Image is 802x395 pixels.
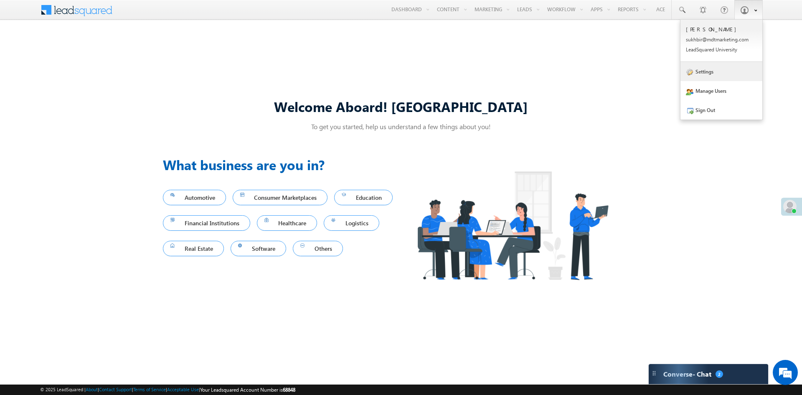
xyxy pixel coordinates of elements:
p: To get you started, help us understand a few things about you! [163,122,639,131]
span: Others [300,243,335,254]
span: Automotive [170,192,218,203]
p: sukhb ir@md tmark eting .com [686,36,757,43]
span: Healthcare [264,217,310,229]
a: Settings [680,62,762,81]
span: Logistics [331,217,372,229]
span: © 2025 LeadSquared | | | | | [40,386,295,394]
a: Acceptable Use [167,387,199,392]
img: carter-drag [651,370,657,377]
p: [PERSON_NAME] [686,25,757,33]
a: [PERSON_NAME] sukhbir@mdtmarketing.com LeadSquared University [680,20,762,62]
a: Sign Out [680,100,762,120]
span: Education [342,192,385,203]
a: Contact Support [99,387,132,392]
span: Your Leadsquared Account Number is [200,387,295,393]
a: Terms of Service [133,387,166,392]
div: Welcome Aboard! [GEOGRAPHIC_DATA] [163,97,639,115]
h3: What business are you in? [163,155,401,175]
a: About [86,387,98,392]
span: Financial Institutions [170,217,243,229]
span: Real Estate [170,243,216,254]
img: Industry.png [401,155,624,296]
a: Manage Users [680,81,762,100]
p: LeadS quare d Unive rsity [686,46,757,53]
span: Software [238,243,279,254]
span: Consumer Marketplaces [240,192,320,203]
span: 2 [716,370,723,378]
span: 68848 [283,387,295,393]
